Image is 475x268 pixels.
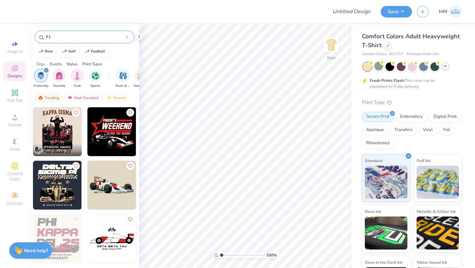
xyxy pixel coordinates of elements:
[45,50,53,53] div: bear
[34,69,48,88] button: filter button
[33,161,82,210] img: f0967fd1-d5a7-4be2-81e0-99989581743d
[417,259,447,266] span: Water based Ink
[417,157,430,164] span: Puff Ink
[34,69,48,88] div: filter for Fraternity
[134,84,149,88] span: Game Day
[74,84,81,88] span: Club
[71,69,84,88] button: filter button
[417,208,456,215] span: Metallic & Glitter Ink
[362,112,394,122] div: Screen Print
[136,107,185,156] img: a89e030c-5610-4f96-af63-7c13c0d4198c
[365,217,407,250] img: Neon Ink
[71,69,84,88] div: filter for Club
[67,61,78,67] div: Styles
[10,147,20,152] span: Greek
[449,5,462,18] img: Henry Maroney
[365,157,382,164] span: Standard
[84,50,90,53] img: trend_line.gif
[91,50,105,53] div: football
[34,84,48,88] span: Fraternity
[362,138,394,148] div: Rhinestones
[7,49,23,54] span: Image AI
[396,112,427,122] div: Embroidery
[89,69,102,88] div: filter for Sports
[119,72,127,80] img: Rush & Bid Image
[44,145,71,150] span: [PERSON_NAME]
[126,109,134,117] button: Like
[390,125,417,135] div: Transfers
[365,166,407,199] img: Standard
[439,125,455,135] div: Foil
[365,208,381,215] span: Neon Ink
[87,161,136,210] img: 93e93386-2400-423d-a542-4368fbc98b95
[44,150,71,155] span: ,
[134,69,149,88] button: filter button
[417,166,459,199] img: Puff Ink
[126,162,134,170] button: Like
[136,214,185,263] img: 9b61a2ab-b38e-405e-a487-8c0af2863721
[58,47,79,56] button: golf
[74,72,81,80] img: Club Image
[7,201,23,206] span: Decorate
[82,61,102,67] div: Print Types
[107,95,112,100] img: Newest.gif
[370,78,451,89] div: This color can be expedited for 5 day delivery.
[104,94,129,102] div: Newest
[81,47,108,56] button: football
[417,217,459,250] img: Metallic & Glitter Ink
[138,72,145,80] img: Game Day Image
[89,69,102,88] button: filter button
[81,161,130,210] img: 266eb869-e281-4504-b640-04ee76367ccf
[115,69,131,88] button: filter button
[370,78,405,83] strong: Fresh Prints Flash:
[87,214,136,263] img: 12a5b15c-ee4b-4645-bdd9-d2866a550ee9
[115,84,131,88] span: Rush & Bid
[55,72,63,80] img: Sorority Image
[50,61,62,67] div: Events
[68,50,76,53] div: golf
[34,146,42,154] img: Avatar
[35,47,56,56] button: bear
[90,84,101,88] span: Sports
[407,51,440,57] span: Minimum Order: 24 +
[35,94,62,102] div: Trending
[362,32,460,49] span: Comfort Colors Adult Heavyweight T-Shirt
[136,161,185,210] img: c04654b5-5c16-4fea-a3be-ac56a12b801e
[33,214,82,263] img: 39c00a52-5d04-4656-988d-a3e052d14362
[67,95,73,100] img: most_fav.gif
[64,94,102,102] div: Most Favorited
[36,61,45,67] div: Orgs
[115,69,131,88] div: filter for Rush & Bid
[439,8,447,16] span: HM
[381,6,412,17] button: Save
[33,107,82,156] img: 513570cd-2f61-464f-9798-eb19b4d9c69e
[390,51,403,57] span: # C1717
[325,38,338,51] img: Back
[362,51,386,57] span: Comfort Colors
[87,107,136,156] img: 02ba04f1-169f-4362-beab-8161d18bd5e8
[72,216,80,223] button: Like
[81,107,130,156] img: 70e27be7-e3c6-4439-99b8-022d8ae3cf7d
[126,216,134,223] button: Like
[37,72,45,80] img: Fraternity Image
[52,69,66,88] button: filter button
[365,259,402,266] span: Glow in the Dark Ink
[81,214,130,263] img: eca72fb1-edc2-4c52-a798-f05018ff3b34
[134,69,149,88] div: filter for Game Day
[8,73,22,79] span: Designs
[72,162,80,170] button: Like
[24,248,48,254] strong: Need help?
[38,50,44,53] img: trend_line.gif
[52,69,66,88] div: filter for Sorority
[3,171,26,182] span: Clipart & logos
[46,34,126,40] input: Try "Alpha"
[419,125,437,135] div: Vinyl
[362,125,388,135] div: Applique
[362,99,462,106] div: Print Type
[327,55,335,61] div: Back
[266,252,277,258] span: 100 %
[72,109,80,117] button: Like
[38,95,43,100] img: trending.gif
[62,50,67,53] img: trend_line.gif
[327,5,376,18] input: Untitled Design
